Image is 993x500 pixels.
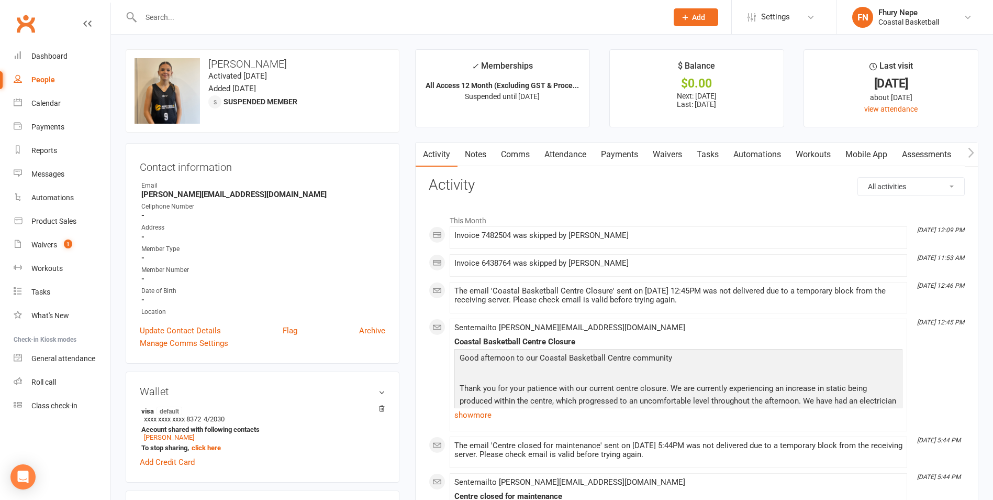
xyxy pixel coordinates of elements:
div: Workouts [31,264,63,273]
div: about [DATE] [813,92,968,103]
div: Memberships [472,59,533,79]
div: Messages [31,170,64,178]
a: Tasks [689,143,726,167]
div: Location [141,307,385,317]
div: Class check-in [31,401,77,410]
a: Messages [14,162,110,186]
span: Add [692,13,705,21]
a: Tasks [14,280,110,304]
a: Archive [359,324,385,337]
div: Reports [31,146,57,155]
i: [DATE] 12:09 PM [917,226,964,234]
div: Calendar [31,99,61,107]
i: [DATE] 11:53 AM [917,254,964,262]
strong: Account shared with following contacts [141,426,380,433]
div: Email [141,181,385,191]
a: Product Sales [14,210,110,233]
h3: Wallet [140,386,385,397]
a: General attendance kiosk mode [14,347,110,371]
a: view attendance [864,105,918,113]
a: [PERSON_NAME] [144,433,194,441]
strong: All Access 12 Month (Excluding GST & Proce... [426,81,579,90]
i: [DATE] 5:44 PM [917,437,961,444]
div: Invoice 6438764 was skipped by [PERSON_NAME] [454,259,902,268]
a: Dashboard [14,45,110,68]
a: Automations [14,186,110,210]
div: Product Sales [31,217,76,225]
div: [DATE] [813,78,968,89]
div: Coastal Basketball [878,17,939,27]
div: What's New [31,311,69,320]
span: Settings [761,5,790,29]
div: Last visit [869,59,913,78]
a: What's New [14,304,110,328]
a: Attendance [537,143,594,167]
span: Sent email to [PERSON_NAME][EMAIL_ADDRESS][DOMAIN_NAME] [454,477,685,487]
a: Payments [594,143,645,167]
a: Assessments [895,143,958,167]
div: Date of Birth [141,286,385,296]
div: The email 'Coastal Basketball Centre Closure' sent on [DATE] 12:45PM was not delivered due to a t... [454,287,902,305]
time: Activated [DATE] [208,71,267,81]
a: Manage Comms Settings [140,337,228,350]
div: Roll call [31,378,56,386]
input: Search... [138,10,660,25]
a: Calendar [14,92,110,115]
strong: To stop sharing, [141,444,380,452]
span: xxxx xxxx xxxx 8372 [144,415,201,423]
a: Notes [458,143,494,167]
div: Cellphone Number [141,202,385,212]
time: Added [DATE] [208,84,256,93]
div: Dashboard [31,52,68,60]
h3: Activity [429,177,965,193]
p: Next: [DATE] Last: [DATE] [619,92,774,108]
a: Flag [283,324,297,337]
span: default [157,407,182,415]
a: Payments [14,115,110,139]
span: Suspended member [224,97,297,106]
strong: - [141,295,385,305]
div: General attendance [31,354,95,363]
a: Reports [14,139,110,162]
div: The email 'Centre closed for maintenance' sent on [DATE] 5:44PM was not delivered due to a tempor... [454,441,902,459]
div: Automations [31,193,74,202]
div: Member Type [141,244,385,254]
h3: [PERSON_NAME] [135,58,390,70]
a: Comms [494,143,537,167]
div: Coastal Basketball Centre Closure [454,338,902,346]
img: image1755764498.png [135,58,200,124]
div: Invoice 7482504 was skipped by [PERSON_NAME] [454,231,902,240]
strong: - [141,274,385,284]
a: Workouts [788,143,838,167]
i: [DATE] 12:46 PM [917,282,964,289]
strong: - [141,211,385,220]
div: $ Balance [678,59,715,78]
a: Update Contact Details [140,324,221,337]
i: [DATE] 5:44 PM [917,473,961,481]
a: Automations [726,143,788,167]
div: Address [141,223,385,233]
strong: visa [141,407,380,415]
a: Waivers 1 [14,233,110,257]
a: Waivers [645,143,689,167]
div: Open Intercom Messenger [10,464,36,490]
div: Member Number [141,265,385,275]
div: $0.00 [619,78,774,89]
i: ✓ [472,61,478,71]
a: click here [192,444,221,452]
a: Add Credit Card [140,456,195,469]
a: Clubworx [13,10,39,37]
p: Good afternoon to our Coastal Basketball Centre community [457,352,900,367]
a: Class kiosk mode [14,394,110,418]
a: People [14,68,110,92]
a: show more [454,408,902,422]
a: Activity [416,143,458,167]
div: Fhury Nepe [878,8,939,17]
span: Sent email to [PERSON_NAME][EMAIL_ADDRESS][DOMAIN_NAME] [454,323,685,332]
div: Tasks [31,288,50,296]
button: Add [674,8,718,26]
strong: - [141,232,385,242]
span: Suspended until [DATE] [465,92,540,101]
a: Mobile App [838,143,895,167]
i: [DATE] 12:45 PM [917,319,964,326]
